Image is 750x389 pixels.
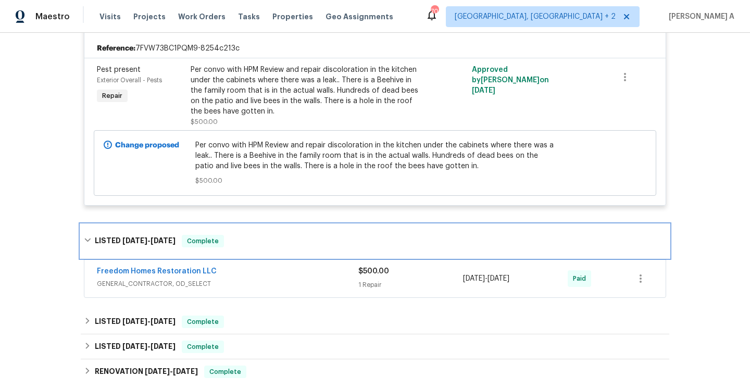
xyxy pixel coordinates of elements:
b: Reference: [97,43,135,54]
span: - [122,343,176,350]
a: Freedom Homes Restoration LLC [97,268,217,275]
span: Projects [133,11,166,22]
div: RENOVATION [DATE]-[DATE]Complete [81,359,669,384]
span: GENERAL_CONTRACTOR, OD_SELECT [97,279,358,289]
span: Visits [99,11,121,22]
span: [DATE] [122,343,147,350]
h6: LISTED [95,235,176,247]
span: [DATE] [151,318,176,325]
span: Work Orders [178,11,226,22]
span: [DATE] [122,237,147,244]
h6: LISTED [95,316,176,328]
span: Properties [272,11,313,22]
span: Tasks [238,13,260,20]
span: [DATE] [488,275,509,282]
span: $500.00 [195,175,555,186]
span: Complete [205,367,245,377]
div: LISTED [DATE]-[DATE]Complete [81,309,669,334]
span: Complete [183,236,223,246]
span: [DATE] [145,368,170,375]
span: Pest present [97,66,141,73]
span: Complete [183,317,223,327]
span: - [145,368,198,375]
h6: RENOVATION [95,366,198,378]
span: Approved by [PERSON_NAME] on [472,66,549,94]
h6: LISTED [95,341,176,353]
span: Repair [98,91,127,101]
span: [PERSON_NAME] A [665,11,734,22]
span: [DATE] [472,87,495,94]
div: Per convo with HPM Review and repair discoloration in the kitchen under the cabinets where there ... [191,65,419,117]
span: Maestro [35,11,70,22]
span: $500.00 [191,119,218,125]
div: LISTED [DATE]-[DATE]Complete [81,334,669,359]
span: Geo Assignments [326,11,393,22]
span: [DATE] [463,275,485,282]
span: - [463,273,509,284]
span: Complete [183,342,223,352]
span: Per convo with HPM Review and repair discoloration in the kitchen under the cabinets where there ... [195,140,555,171]
span: - [122,237,176,244]
span: $500.00 [358,268,389,275]
span: Exterior Overall - Pests [97,77,162,83]
span: [GEOGRAPHIC_DATA], [GEOGRAPHIC_DATA] + 2 [455,11,616,22]
span: [DATE] [173,368,198,375]
span: [DATE] [151,343,176,350]
div: 7FVW73BC1PQM9-8254c213c [84,39,666,58]
div: LISTED [DATE]-[DATE]Complete [81,224,669,258]
div: 1 Repair [358,280,463,290]
div: 70 [431,6,438,17]
span: - [122,318,176,325]
span: Paid [573,273,590,284]
span: [DATE] [122,318,147,325]
b: Change proposed [115,142,179,149]
span: [DATE] [151,237,176,244]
